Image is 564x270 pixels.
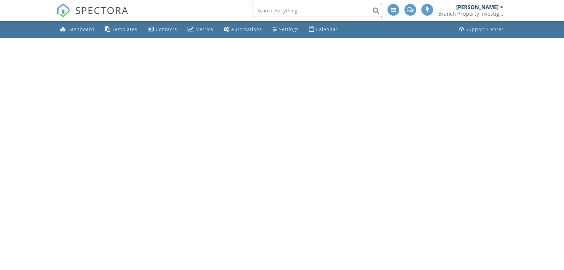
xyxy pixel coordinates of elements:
a: Automations (Advanced) [221,23,265,36]
span: SPECTORA [75,3,129,17]
a: SPECTORA [56,9,129,22]
div: Dashboard [67,26,94,32]
div: [PERSON_NAME] [456,4,499,10]
div: Calendar [316,26,338,32]
div: Support Center [466,26,504,32]
div: Automations [231,26,262,32]
a: Settings [270,23,301,36]
a: Contacts [145,23,180,36]
div: Settings [279,26,299,32]
a: Calendar [306,23,341,36]
div: Templates [112,26,137,32]
a: Templates [102,23,140,36]
div: Metrics [195,26,213,32]
a: Dashboard [58,23,97,36]
a: Metrics [185,23,216,36]
a: Support Center [457,23,506,36]
img: The Best Home Inspection Software - Spectora [56,3,71,18]
input: Search everything... [252,4,382,17]
div: Branch Property Investigations [438,10,503,17]
div: Contacts [156,26,177,32]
